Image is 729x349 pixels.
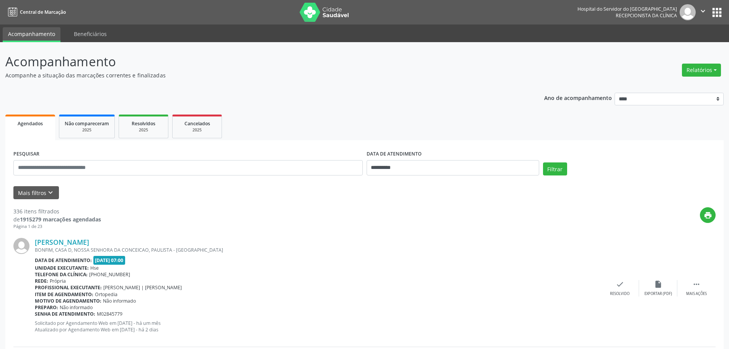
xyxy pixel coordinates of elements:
div: Resolvido [610,291,630,297]
b: Motivo de agendamento: [35,298,101,304]
span: Resolvidos [132,120,155,127]
div: 2025 [65,127,109,133]
b: Preparo: [35,304,58,311]
b: Data de atendimento: [35,257,92,264]
button: Filtrar [543,162,567,175]
div: de [13,215,101,223]
i:  [699,7,707,15]
i: print [704,211,712,220]
span: Cancelados [184,120,210,127]
div: Mais ações [686,291,707,297]
button: Relatórios [682,64,721,77]
div: Página 1 de 23 [13,223,101,230]
span: Hse [90,265,99,271]
p: Ano de acompanhamento [544,93,612,102]
span: Central de Marcação [20,9,66,15]
a: Acompanhamento [3,27,60,42]
span: Própria [50,278,66,284]
button:  [696,4,710,20]
p: Acompanhamento [5,52,508,71]
button: apps [710,6,724,19]
span: Não informado [103,298,136,304]
span: [DATE] 07:00 [93,256,126,265]
div: Exportar (PDF) [644,291,672,297]
div: 2025 [178,127,216,133]
div: 336 itens filtrados [13,207,101,215]
span: Não informado [60,304,93,311]
span: [PERSON_NAME] | [PERSON_NAME] [103,284,182,291]
i: insert_drive_file [654,280,662,288]
span: [PHONE_NUMBER] [89,271,130,278]
a: Beneficiários [68,27,112,41]
div: 2025 [124,127,163,133]
button: Mais filtroskeyboard_arrow_down [13,186,59,200]
p: Solicitado por Agendamento Web em [DATE] - há um mês Atualizado por Agendamento Web em [DATE] - h... [35,320,601,333]
button: print [700,207,716,223]
span: Recepcionista da clínica [616,12,677,19]
label: PESQUISAR [13,148,39,160]
b: Unidade executante: [35,265,89,271]
i: keyboard_arrow_down [46,188,55,197]
b: Item de agendamento: [35,291,93,298]
div: BONFIM, CASA D, NOSSA SENHORA DA CONCEICAO, PAULISTA - [GEOGRAPHIC_DATA] [35,247,601,253]
i: check [616,280,624,288]
img: img [13,238,29,254]
div: Hospital do Servidor do [GEOGRAPHIC_DATA] [577,6,677,12]
img: img [680,4,696,20]
span: Agendados [18,120,43,127]
p: Acompanhe a situação das marcações correntes e finalizadas [5,71,508,79]
strong: 1915279 marcações agendadas [20,216,101,223]
span: Não compareceram [65,120,109,127]
b: Rede: [35,278,48,284]
a: Central de Marcação [5,6,66,18]
b: Senha de atendimento: [35,311,95,317]
i:  [692,280,701,288]
label: DATA DE ATENDIMENTO [367,148,422,160]
span: Ortopedia [95,291,117,298]
b: Profissional executante: [35,284,102,291]
a: [PERSON_NAME] [35,238,89,246]
span: M02845779 [97,311,122,317]
b: Telefone da clínica: [35,271,88,278]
